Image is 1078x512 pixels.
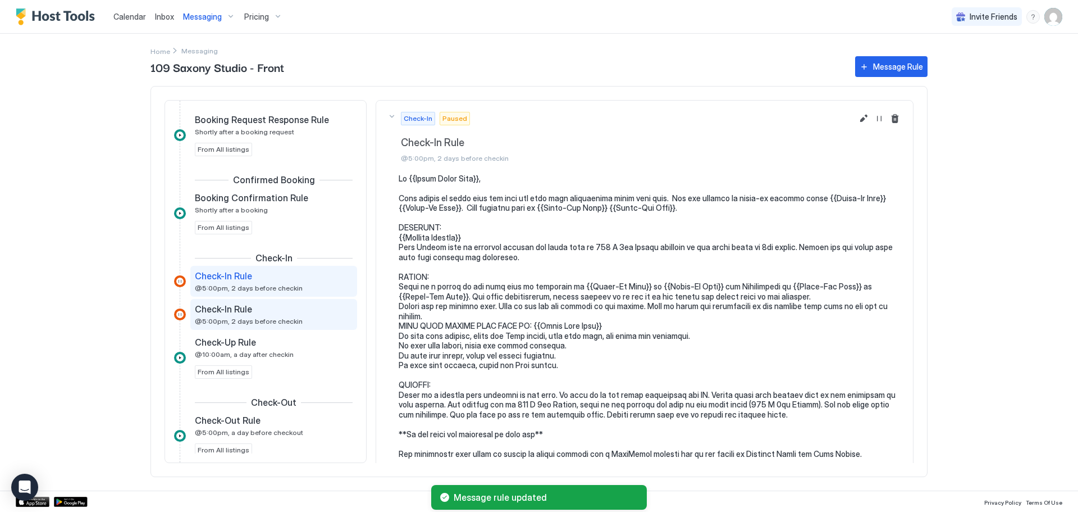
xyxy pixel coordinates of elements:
span: Messaging [183,12,222,22]
span: Pricing [244,12,269,22]
span: Booking Request Response Rule [195,114,329,125]
a: Host Tools Logo [16,8,100,25]
span: Check-In Rule [401,137,852,149]
span: Paused [442,114,467,124]
span: Check-In [255,252,293,264]
span: Message rule updated [454,492,638,503]
span: From All listings [198,445,249,455]
span: Shortly after a booking request [195,128,294,136]
button: Message Rule [855,56,928,77]
div: Open Intercom Messenger [11,474,38,501]
span: @10:00am, a day after checkin [195,350,294,359]
span: From All listings [198,223,249,233]
span: @5:00pm, 2 days before checkin [401,154,852,162]
a: Inbox [155,11,174,22]
div: User profile [1044,8,1062,26]
a: Home [150,45,170,57]
span: Home [150,47,170,56]
span: 109 Saxony Studio - Front [150,58,844,75]
span: Check-In [404,114,432,124]
button: Resume Message Rule [873,112,886,125]
span: Calendar [113,12,146,21]
span: Check-Out [251,397,296,408]
span: Inbox [155,12,174,21]
span: Check-Out Rule [195,415,261,426]
button: Edit message rule [857,112,870,125]
div: Message Rule [873,61,923,73]
span: Confirmed Booking [233,174,315,185]
span: @5:00pm, 2 days before checkin [195,284,303,292]
span: Invite Friends [970,12,1017,22]
span: @5:00pm, 2 days before checkin [195,317,303,325]
span: From All listings [198,367,249,377]
span: Breadcrumb [181,47,218,55]
span: From All listings [198,144,249,155]
span: Booking Confirmation Rule [195,192,308,203]
div: Breadcrumb [150,45,170,57]
a: Calendar [113,11,146,22]
span: Check-Up Rule [195,337,256,348]
div: menu [1026,10,1040,24]
button: Check-InPausedCheck-In Rule@5:00pm, 2 days before checkinEdit message ruleResume Message RuleDele... [376,101,913,174]
span: Shortly after a booking [195,206,268,214]
span: Check-In Rule [195,303,252,315]
button: Delete message rule [888,112,902,125]
span: @5:00pm, a day before checkout [195,428,303,437]
span: Check-In Rule [195,270,252,282]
